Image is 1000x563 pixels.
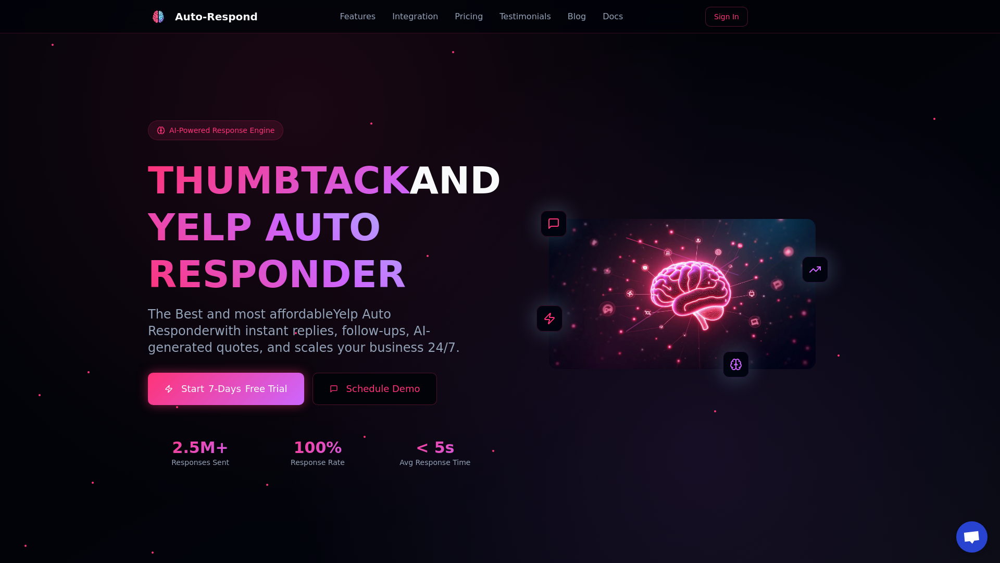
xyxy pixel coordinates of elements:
div: 100% [265,438,370,457]
span: AI-Powered Response Engine [169,125,274,136]
h1: YELP AUTO RESPONDER [148,204,488,298]
span: 7-Days [208,382,241,396]
a: Sign In [705,7,748,27]
p: The Best and most affordable with instant replies, follow-ups, AI-generated quotes, and scales yo... [148,306,488,356]
div: Avg Response Time [383,457,488,468]
div: < 5s [383,438,488,457]
a: Testimonials [499,10,551,23]
div: Responses Sent [148,457,253,468]
div: Auto-Respond [175,9,258,24]
div: 2.5M+ [148,438,253,457]
a: Blog [568,10,586,23]
span: AND [409,158,501,202]
img: Auto-Respond Logo [152,10,165,23]
a: Integration [392,10,438,23]
a: Pricing [455,10,483,23]
a: Docs [603,10,623,23]
iframe: Sign in with Google Button [751,6,857,29]
div: Response Rate [265,457,370,468]
div: Open chat [956,521,988,553]
button: Schedule Demo [312,373,438,405]
a: Auto-Respond LogoAuto-Respond [148,6,258,27]
span: Yelp Auto Responder [148,307,391,338]
a: Start7-DaysFree Trial [148,373,304,405]
a: Features [340,10,376,23]
img: AI Neural Network Brain [549,219,816,369]
span: THUMBTACK [148,158,409,202]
